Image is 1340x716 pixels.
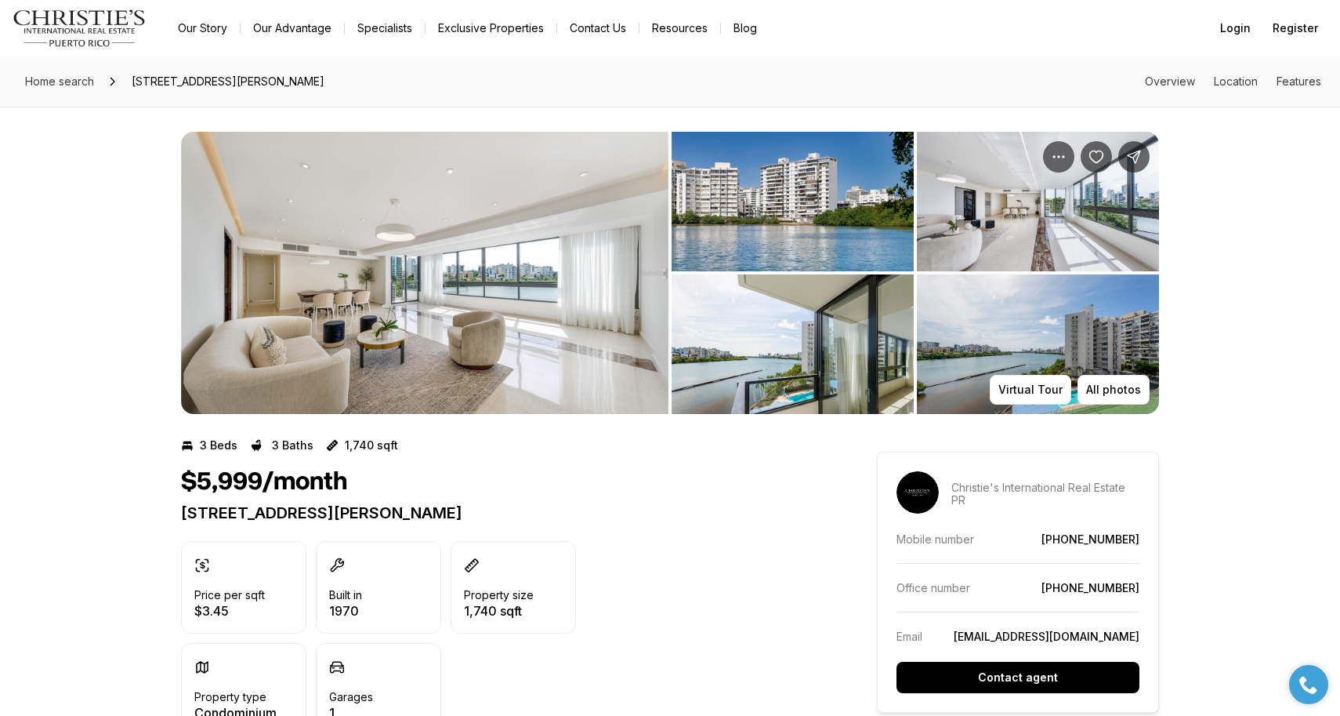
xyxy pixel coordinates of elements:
button: View image gallery [672,132,914,271]
p: Email [896,630,922,643]
button: Save Property: 20 DELCASSE ST #401 [1081,141,1112,173]
span: Register [1273,22,1318,35]
li: 2 of 5 [672,132,1159,414]
li: 1 of 5 [181,132,668,414]
p: [STREET_ADDRESS][PERSON_NAME] [181,503,820,522]
button: View image gallery [917,274,1159,414]
p: Built in [329,589,362,602]
a: Blog [721,17,770,39]
a: Skip to: Features [1277,75,1321,88]
p: Contact agent [978,671,1058,684]
button: All photos [1077,375,1150,405]
button: Login [1211,13,1260,44]
p: Property size [464,589,534,602]
nav: Page section menu [1145,75,1321,88]
span: Home search [25,75,94,88]
a: [PHONE_NUMBER] [1041,532,1139,546]
p: Christie's International Real Estate PR [951,482,1139,507]
button: View image gallery [181,132,668,414]
button: Contact agent [896,662,1139,693]
p: 1970 [329,605,362,617]
a: Home search [19,69,100,94]
p: Office number [896,581,970,594]
p: 3 Baths [272,439,313,452]
p: Garages [329,691,373,703]
button: View image gallery [917,132,1159,271]
button: Register [1263,13,1327,44]
a: Skip to: Overview [1145,75,1195,88]
button: Property options [1043,141,1074,173]
button: View image gallery [672,274,914,414]
button: Share Property: 20 DELCASSE ST #401 [1118,141,1150,173]
span: [STREET_ADDRESS][PERSON_NAME] [125,69,331,94]
a: Resources [639,17,720,39]
img: logo [13,9,147,47]
p: Price per sqft [194,589,265,602]
p: $3.45 [194,605,265,617]
p: 3 Beds [200,439,237,452]
p: All photos [1086,383,1141,396]
button: Virtual Tour [990,375,1071,405]
h1: $5,999/month [181,467,347,497]
p: 1,740 sqft [464,605,534,617]
a: [EMAIL_ADDRESS][DOMAIN_NAME] [954,630,1139,643]
button: Contact Us [557,17,639,39]
a: Our Story [165,17,240,39]
p: Virtual Tour [998,383,1063,396]
p: Mobile number [896,532,974,546]
a: Specialists [345,17,425,39]
p: 1,740 sqft [345,439,398,452]
a: [PHONE_NUMBER] [1041,581,1139,594]
a: Skip to: Location [1214,75,1258,88]
span: Login [1220,22,1251,35]
a: Exclusive Properties [426,17,556,39]
div: Listing Photos [181,132,1159,414]
p: Property type [194,691,266,703]
a: Our Advantage [241,17,344,39]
